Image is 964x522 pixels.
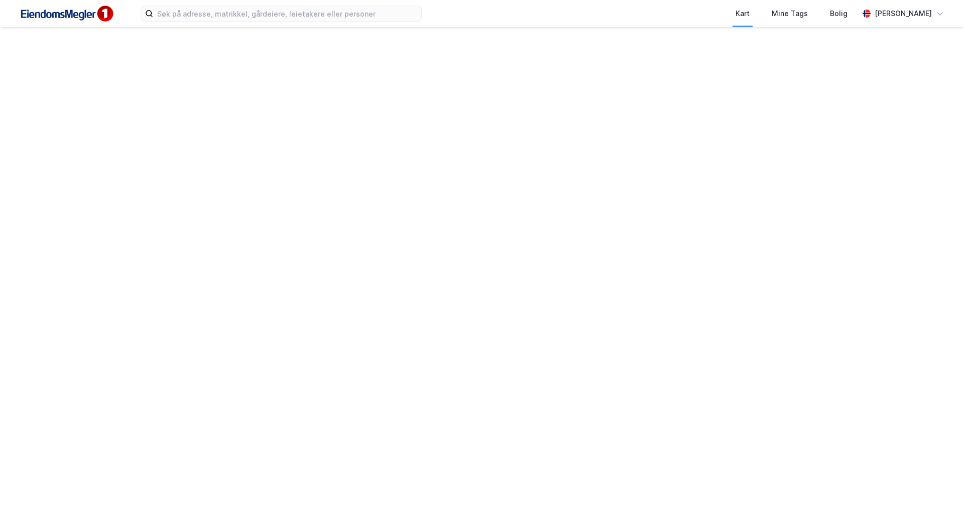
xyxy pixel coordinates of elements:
[16,3,116,25] img: F4PB6Px+NJ5v8B7XTbfpPpyloAAAAASUVORK5CYII=
[153,6,421,21] input: Søk på adresse, matrikkel, gårdeiere, leietakere eller personer
[736,8,750,20] div: Kart
[830,8,848,20] div: Bolig
[875,8,932,20] div: [PERSON_NAME]
[914,474,964,522] iframe: Chat Widget
[772,8,808,20] div: Mine Tags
